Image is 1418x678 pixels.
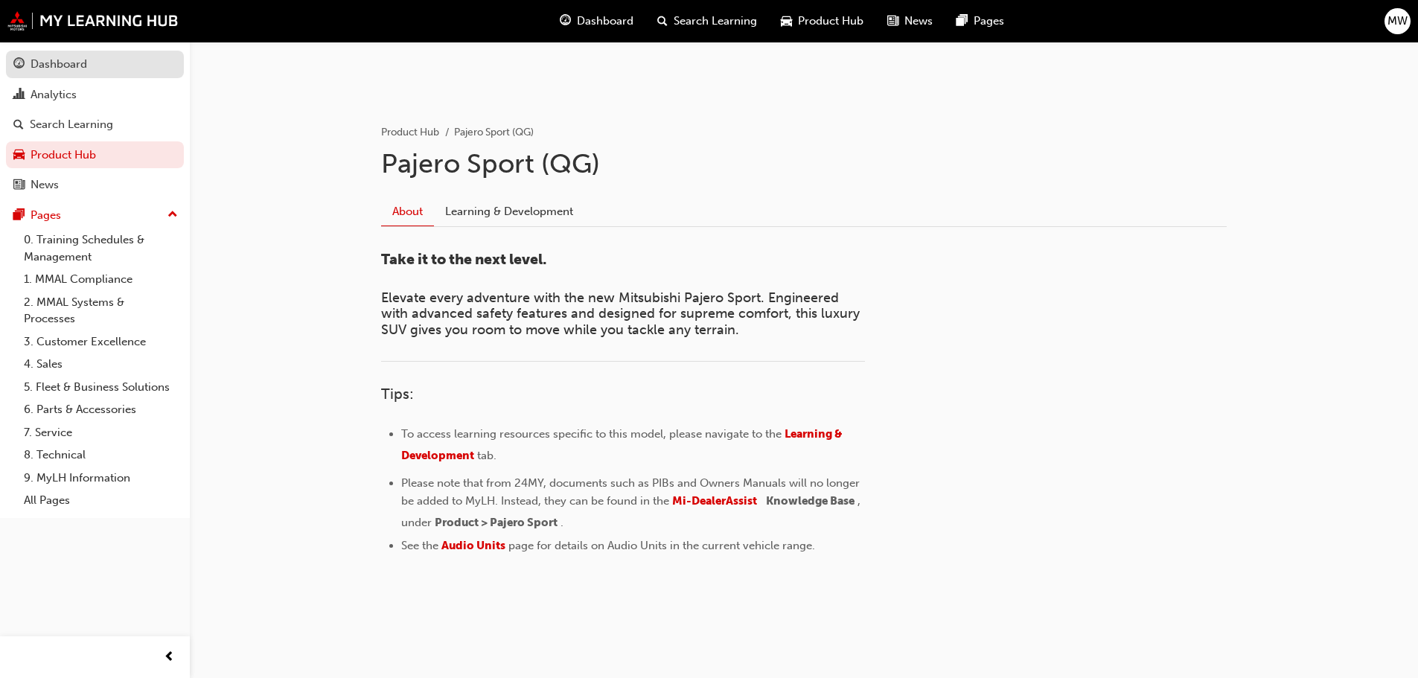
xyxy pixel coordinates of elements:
[13,89,25,102] span: chart-icon
[6,111,184,138] a: Search Learning
[441,539,505,552] a: Audio Units
[381,126,439,138] a: Product Hub
[401,427,782,441] span: To access learning resources specific to this model, please navigate to the
[18,489,184,512] a: All Pages
[904,13,933,30] span: News
[18,228,184,268] a: 0. Training Schedules & Management
[945,6,1016,36] a: pages-iconPages
[6,81,184,109] a: Analytics
[435,516,558,529] span: Product > Pajero Sport
[18,421,184,444] a: 7. Service
[18,398,184,421] a: 6. Parts & Accessories
[672,494,757,508] a: Mi-DealerAssist
[6,202,184,229] button: Pages
[766,494,855,508] span: Knowledge Base
[477,449,496,462] span: tab.
[7,11,179,31] img: mmal
[381,290,863,338] span: Elevate every adventure with the new Mitsubishi Pajero Sport. Engineered with advanced safety fea...
[454,124,534,141] li: Pajero Sport (QG)
[164,648,175,667] span: prev-icon
[1385,8,1411,34] button: MW
[561,516,563,529] span: .
[401,539,438,552] span: See the
[18,268,184,291] a: 1. MMAL Compliance
[577,13,633,30] span: Dashboard
[974,13,1004,30] span: Pages
[401,476,863,508] span: Please note that from 24MY, documents such as PIBs and Owners Manuals will no longer be added to ...
[6,51,184,78] a: Dashboard
[401,494,863,529] span: , under
[956,12,968,31] span: pages-icon
[560,12,571,31] span: guage-icon
[6,171,184,199] a: News
[548,6,645,36] a: guage-iconDashboard
[30,116,113,133] div: Search Learning
[13,58,25,71] span: guage-icon
[13,118,24,132] span: search-icon
[31,56,87,73] div: Dashboard
[13,179,25,192] span: news-icon
[508,539,815,552] span: page for details on Audio Units in the current vehicle range.
[13,209,25,223] span: pages-icon
[887,12,898,31] span: news-icon
[167,205,178,225] span: up-icon
[18,353,184,376] a: 4. Sales
[381,147,1227,180] h1: Pajero Sport (QG)
[18,467,184,490] a: 9. MyLH Information
[674,13,757,30] span: Search Learning
[31,86,77,103] div: Analytics
[645,6,769,36] a: search-iconSearch Learning
[13,149,25,162] span: car-icon
[6,48,184,202] button: DashboardAnalyticsSearch LearningProduct HubNews
[381,251,546,268] span: Take it to the next level.
[6,141,184,169] a: Product Hub
[18,444,184,467] a: 8. Technical
[875,6,945,36] a: news-iconNews
[31,176,59,194] div: News
[18,376,184,399] a: 5. Fleet & Business Solutions
[1387,13,1408,30] span: MW
[657,12,668,31] span: search-icon
[769,6,875,36] a: car-iconProduct Hub
[798,13,863,30] span: Product Hub
[381,386,414,403] span: Tips:
[434,197,584,226] a: Learning & Development
[18,330,184,354] a: 3. Customer Excellence
[31,207,61,224] div: Pages
[18,291,184,330] a: 2. MMAL Systems & Processes
[781,12,792,31] span: car-icon
[381,197,434,226] a: About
